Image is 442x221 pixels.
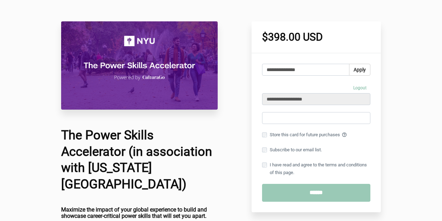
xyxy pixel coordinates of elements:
h4: Maximize the impact of your global experience to build and showcase career-critical power skills ... [61,207,218,219]
button: Apply [349,64,370,76]
input: I have read and agree to the terms and conditions of this page. [262,163,267,167]
h1: $398.00 USD [262,32,370,42]
iframe: Secure card payment input frame [266,112,367,125]
img: df048d-50d-f7c-151f-a3e8a0be5b4c_Welcome_Video_Thumbnail_1_.png [61,21,218,110]
input: Subscribe to our email list. [262,147,267,152]
label: Store this card for future purchases [262,131,370,139]
input: Store this card for future purchases [262,132,267,137]
h1: The Power Skills Accelerator (in association with [US_STATE][GEOGRAPHIC_DATA]) [61,127,218,193]
label: Subscribe to our email list. [262,146,322,154]
a: Logout [349,83,370,93]
label: I have read and agree to the terms and conditions of this page. [262,161,370,177]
